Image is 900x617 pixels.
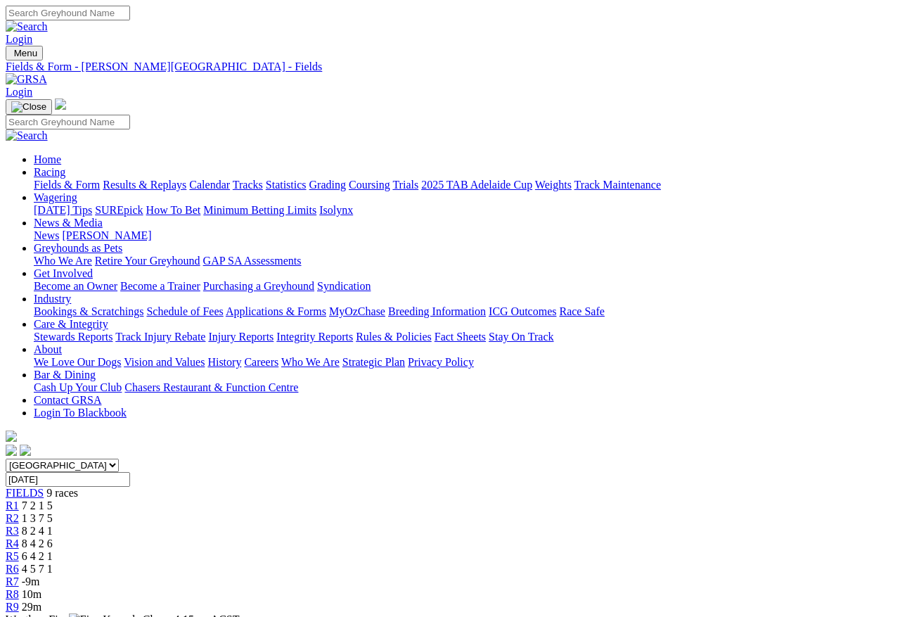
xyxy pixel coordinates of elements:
a: Stay On Track [489,331,553,343]
div: News & Media [34,229,894,242]
a: Injury Reports [208,331,274,343]
span: -9m [22,575,40,587]
a: R3 [6,525,19,537]
span: 1 3 7 5 [22,512,53,524]
a: Calendar [189,179,230,191]
a: Fact Sheets [435,331,486,343]
a: Trials [392,179,418,191]
a: Purchasing a Greyhound [203,280,314,292]
span: 8 4 2 6 [22,538,53,549]
a: GAP SA Assessments [203,255,302,267]
span: 9 races [46,487,78,499]
div: Greyhounds as Pets [34,255,894,267]
a: Applications & Forms [226,305,326,317]
a: News [34,229,59,241]
a: News & Media [34,217,103,229]
a: Privacy Policy [408,356,474,368]
a: [DATE] Tips [34,204,92,216]
a: Greyhounds as Pets [34,242,122,254]
div: Care & Integrity [34,331,894,343]
span: 4 5 7 1 [22,563,53,575]
img: logo-grsa-white.png [6,431,17,442]
div: Bar & Dining [34,381,894,394]
a: R8 [6,588,19,600]
a: Statistics [266,179,307,191]
a: Who We Are [34,255,92,267]
a: Racing [34,166,65,178]
img: Search [6,129,48,142]
input: Search [6,6,130,20]
a: Login [6,33,32,45]
a: Results & Replays [103,179,186,191]
a: Cash Up Your Club [34,381,122,393]
div: Get Involved [34,280,894,293]
img: facebook.svg [6,445,17,456]
a: Login [6,86,32,98]
span: 7 2 1 5 [22,500,53,511]
div: Wagering [34,204,894,217]
a: Bar & Dining [34,369,96,381]
a: R4 [6,538,19,549]
a: Fields & Form [34,179,100,191]
a: Rules & Policies [356,331,432,343]
a: Race Safe [559,305,604,317]
div: Racing [34,179,894,191]
button: Toggle navigation [6,99,52,115]
a: R1 [6,500,19,511]
a: How To Bet [146,204,201,216]
div: About [34,356,894,369]
a: Integrity Reports [276,331,353,343]
div: Industry [34,305,894,318]
a: Wagering [34,191,77,203]
a: Care & Integrity [34,318,108,330]
a: Retire Your Greyhound [95,255,200,267]
a: Contact GRSA [34,394,101,406]
a: Schedule of Fees [146,305,223,317]
a: Careers [244,356,278,368]
a: Track Injury Rebate [115,331,205,343]
span: Menu [14,48,37,58]
a: R5 [6,550,19,562]
img: Search [6,20,48,33]
span: 29m [22,601,41,613]
a: Syndication [317,280,371,292]
span: R2 [6,512,19,524]
a: Become a Trainer [120,280,200,292]
a: Home [34,153,61,165]
a: Minimum Betting Limits [203,204,316,216]
a: Vision and Values [124,356,205,368]
a: ICG Outcomes [489,305,556,317]
a: FIELDS [6,487,44,499]
img: twitter.svg [20,445,31,456]
button: Toggle navigation [6,46,43,61]
a: Coursing [349,179,390,191]
a: Get Involved [34,267,93,279]
input: Select date [6,472,130,487]
a: History [207,356,241,368]
span: R9 [6,601,19,613]
a: Weights [535,179,572,191]
a: Grading [309,179,346,191]
a: Track Maintenance [574,179,661,191]
a: Fields & Form - [PERSON_NAME][GEOGRAPHIC_DATA] - Fields [6,61,894,73]
a: R6 [6,563,19,575]
a: Strategic Plan [342,356,405,368]
img: GRSA [6,73,47,86]
span: 8 2 4 1 [22,525,53,537]
a: Chasers Restaurant & Function Centre [124,381,298,393]
a: SUREpick [95,204,143,216]
a: About [34,343,62,355]
img: logo-grsa-white.png [55,98,66,110]
a: R7 [6,575,19,587]
a: MyOzChase [329,305,385,317]
a: 2025 TAB Adelaide Cup [421,179,532,191]
a: Bookings & Scratchings [34,305,143,317]
a: Industry [34,293,71,305]
a: Breeding Information [388,305,486,317]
